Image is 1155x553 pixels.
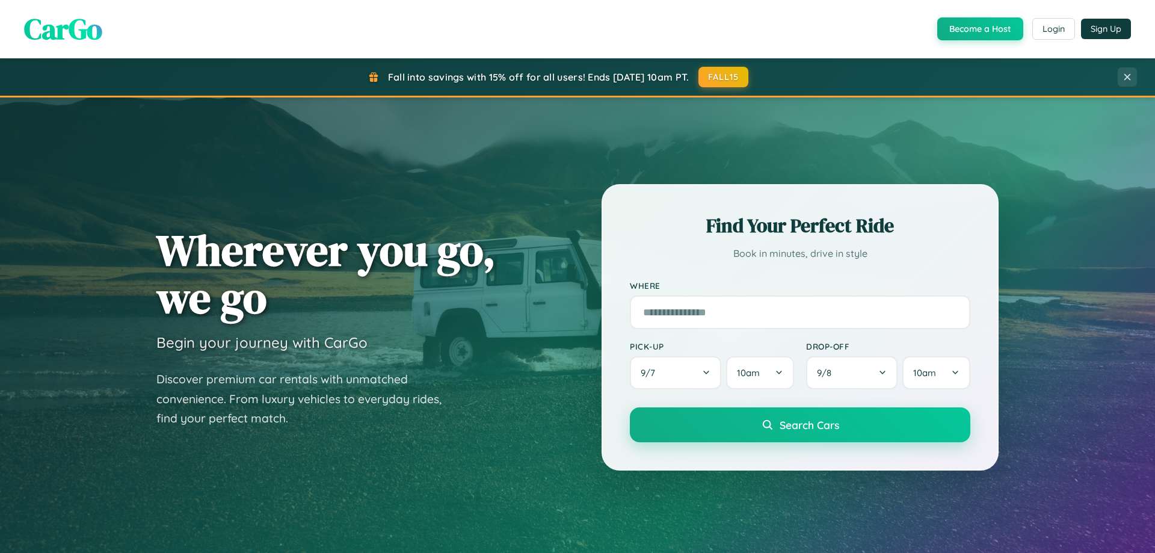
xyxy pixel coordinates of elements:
[630,341,794,351] label: Pick-up
[780,418,839,431] span: Search Cars
[156,369,457,428] p: Discover premium car rentals with unmatched convenience. From luxury vehicles to everyday rides, ...
[156,226,496,321] h1: Wherever you go, we go
[913,367,936,378] span: 10am
[630,356,721,389] button: 9/7
[641,367,661,378] span: 9 / 7
[937,17,1023,40] button: Become a Host
[630,245,970,262] p: Book in minutes, drive in style
[726,356,794,389] button: 10am
[737,367,760,378] span: 10am
[630,212,970,239] h2: Find Your Perfect Ride
[24,9,102,49] span: CarGo
[1032,18,1075,40] button: Login
[156,333,368,351] h3: Begin your journey with CarGo
[902,356,970,389] button: 10am
[630,280,970,291] label: Where
[1081,19,1131,39] button: Sign Up
[698,67,749,87] button: FALL15
[806,341,970,351] label: Drop-off
[388,71,689,83] span: Fall into savings with 15% off for all users! Ends [DATE] 10am PT.
[630,407,970,442] button: Search Cars
[806,356,898,389] button: 9/8
[817,367,837,378] span: 9 / 8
